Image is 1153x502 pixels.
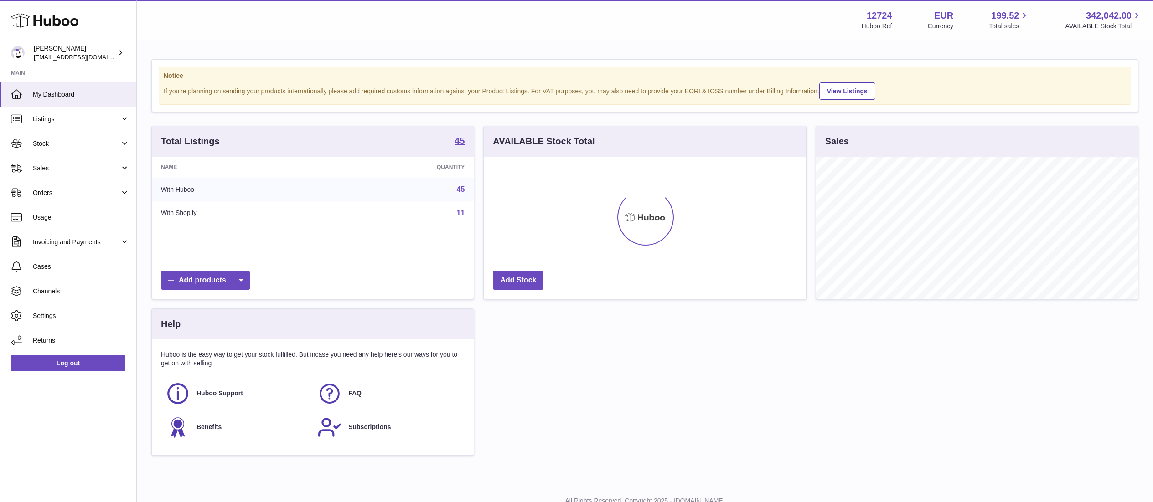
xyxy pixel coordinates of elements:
[161,271,250,290] a: Add products
[348,389,362,398] span: FAQ
[348,423,391,431] span: Subscriptions
[867,10,892,22] strong: 12724
[165,381,308,406] a: Huboo Support
[33,139,120,148] span: Stock
[317,415,460,440] a: Subscriptions
[819,82,875,100] a: View Listings
[152,201,326,225] td: With Shopify
[11,355,125,371] a: Log out
[196,423,222,431] span: Benefits
[33,262,129,271] span: Cases
[152,178,326,201] td: With Huboo
[33,287,129,296] span: Channels
[493,271,543,290] a: Add Stock
[33,189,120,197] span: Orders
[455,136,465,147] a: 45
[457,185,465,193] a: 45
[33,90,129,99] span: My Dashboard
[33,115,120,123] span: Listings
[34,44,116,61] div: [PERSON_NAME]
[934,10,953,22] strong: EUR
[33,336,129,345] span: Returns
[164,72,1126,80] strong: Notice
[928,22,954,31] div: Currency
[161,350,465,368] p: Huboo is the easy way to get your stock fulfilled. But incase you need any help here's our ways f...
[33,312,129,320] span: Settings
[33,238,120,246] span: Invoicing and Payments
[989,10,1029,31] a: 199.52 Total sales
[455,136,465,145] strong: 45
[1065,10,1142,31] a: 342,042.00 AVAILABLE Stock Total
[862,22,892,31] div: Huboo Ref
[457,209,465,217] a: 11
[1086,10,1132,22] span: 342,042.00
[326,157,474,178] th: Quantity
[991,10,1019,22] span: 199.52
[493,135,595,148] h3: AVAILABLE Stock Total
[161,318,181,330] h3: Help
[1065,22,1142,31] span: AVAILABLE Stock Total
[34,53,134,61] span: [EMAIL_ADDRESS][DOMAIN_NAME]
[33,164,120,173] span: Sales
[33,213,129,222] span: Usage
[825,135,849,148] h3: Sales
[317,381,460,406] a: FAQ
[165,415,308,440] a: Benefits
[989,22,1029,31] span: Total sales
[152,157,326,178] th: Name
[164,81,1126,100] div: If you're planning on sending your products internationally please add required customs informati...
[196,389,243,398] span: Huboo Support
[11,46,25,60] img: internalAdmin-12724@internal.huboo.com
[161,135,220,148] h3: Total Listings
